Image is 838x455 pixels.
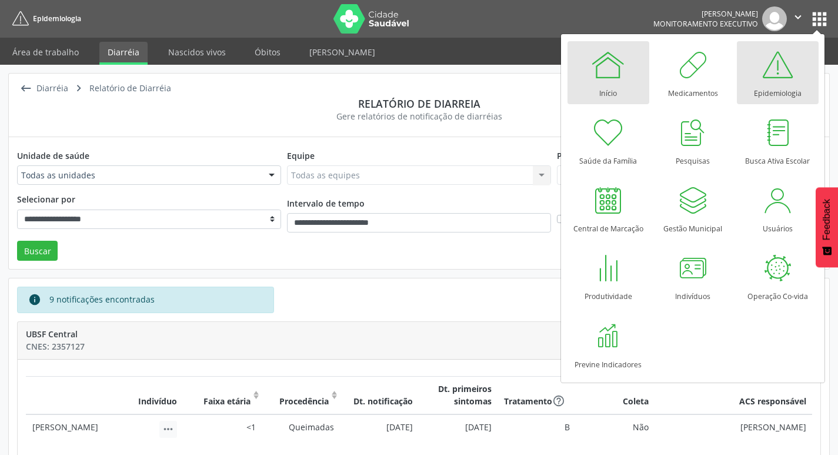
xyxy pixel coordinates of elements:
[32,421,98,433] span: [PERSON_NAME]
[567,313,649,376] a: Previne Indicadores
[17,193,281,209] legend: Selecionar por
[787,6,809,31] button: 
[653,19,758,29] span: Monitoramento Executivo
[737,41,819,104] a: Epidemiologia
[4,42,87,62] a: Área de trabalho
[504,395,552,407] div: Tratamento
[652,177,734,240] a: Gestão Municipal
[17,80,34,97] i: 
[655,414,812,445] td: [PERSON_NAME]
[268,395,329,407] div: Procedência
[287,193,365,213] label: Intervalo de tempo
[17,80,70,97] a:  Diarréia
[287,145,315,165] label: Equipe
[653,9,758,19] div: [PERSON_NAME]
[33,14,81,24] span: Epidemiologia
[246,42,289,62] a: Óbitos
[822,199,832,240] span: Feedback
[552,394,565,407] i: 
[737,244,819,307] a: Operação Co-vida
[567,41,649,104] a: Início
[567,109,649,172] a: Saúde da Família
[8,9,81,28] a: Epidemiologia
[567,244,649,307] a: Produtividade
[567,177,649,240] a: Central de Marcação
[792,11,804,24] i: 
[652,244,734,307] a: Indivíduos
[652,109,734,172] a: Pesquisas
[762,6,787,31] img: img
[17,110,821,122] div: Gere relatórios de notificação de diarréias
[576,414,655,445] td: Não
[419,414,498,445] td: [DATE]
[70,80,87,97] i: 
[99,42,148,65] a: Diarréia
[87,80,173,97] div: Relatório de Diarréia
[737,177,819,240] a: Usuários
[28,293,41,306] i: info
[737,109,819,172] a: Busca Ativa Escolar
[17,145,89,165] label: Unidade de saúde
[262,414,340,445] td: Queimadas
[26,340,800,353] div: CNES: 2357127
[582,395,649,407] div: Coleta
[661,395,806,407] div: ACS responsável
[346,395,413,407] div: Dt. notificação
[498,414,576,445] td: B
[34,80,70,97] div: Diarréia
[70,80,173,97] a:  Relatório de Diarréia
[162,423,175,436] i: 
[183,414,262,445] td: <1
[160,42,234,62] a: Nascidos vivos
[301,42,383,62] a: [PERSON_NAME]
[49,293,155,306] div: 9 notificações encontradas
[17,241,58,261] button: Buscar
[17,97,821,110] div: Relatório de diarreia
[21,170,257,181] span: Todas as unidades
[816,187,838,267] button: Feedback - Mostrar pesquisa
[340,414,419,445] td: [DATE]
[26,328,800,340] div: UBSF Central
[425,383,492,407] div: Dt. primeiros sintomas
[32,395,177,407] div: Indivíduo
[652,41,734,104] a: Medicamentos
[189,395,251,407] div: Faixa etária
[557,145,605,165] label: Profissional
[809,9,830,29] button: apps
